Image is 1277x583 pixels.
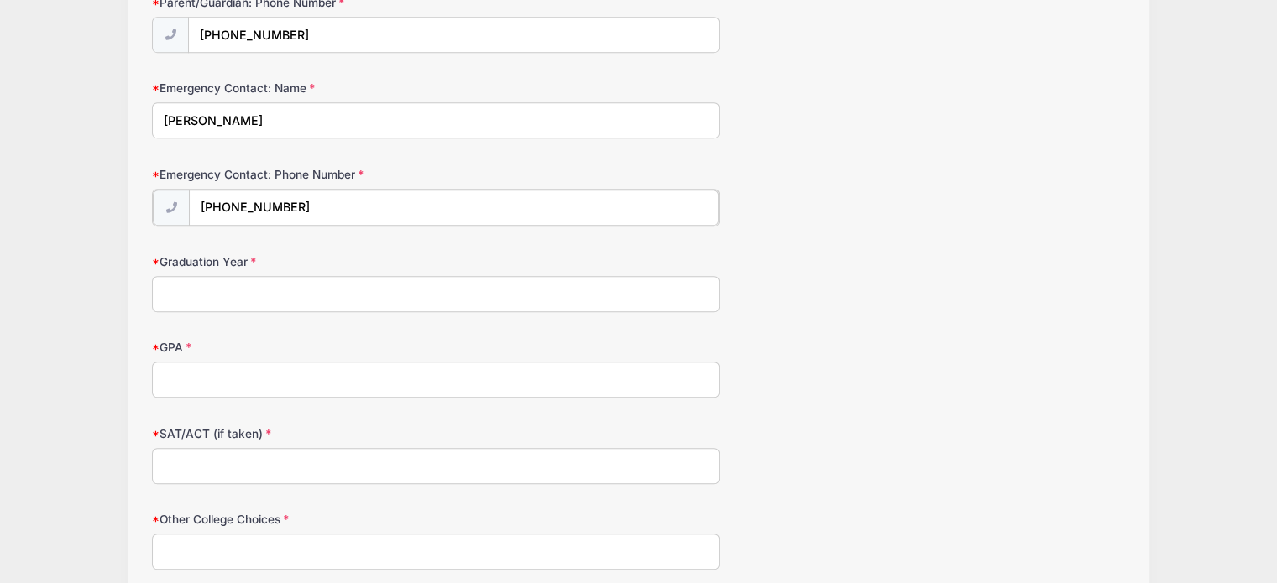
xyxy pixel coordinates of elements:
[152,425,476,442] label: SAT/ACT (if taken)
[152,166,476,183] label: Emergency Contact: Phone Number
[152,253,476,270] label: Graduation Year
[152,339,476,356] label: GPA
[188,17,720,53] input: (xxx) xxx-xxxx
[152,80,476,96] label: Emergency Contact: Name
[189,190,719,226] input: (xxx) xxx-xxxx
[152,511,476,528] label: Other College Choices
